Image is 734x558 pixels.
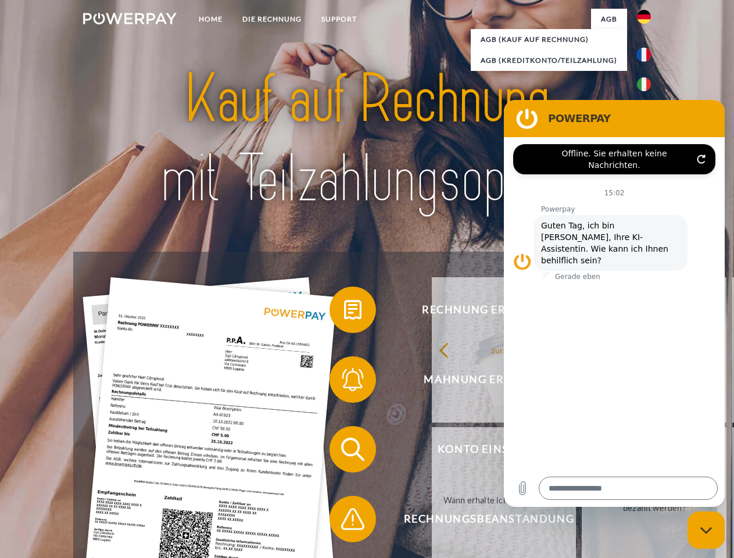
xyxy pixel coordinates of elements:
[338,295,367,324] img: qb_bill.svg
[189,9,232,30] a: Home
[111,56,623,223] img: title-powerpay_de.svg
[338,505,367,534] img: qb_warning.svg
[83,13,177,24] img: logo-powerpay-white.svg
[637,48,651,62] img: fr
[330,356,632,403] button: Mahnung erhalten?
[591,9,627,30] a: agb
[338,365,367,394] img: qb_bell.svg
[232,9,311,30] a: DIE RECHNUNG
[471,29,627,50] a: AGB (Kauf auf Rechnung)
[330,496,632,542] button: Rechnungsbeanstandung
[637,77,651,91] img: it
[439,492,570,507] div: Wann erhalte ich die Rechnung?
[688,512,725,549] iframe: Schaltfläche zum Öffnen des Messaging-Fensters; Konversation läuft
[439,342,570,357] div: zurück
[338,435,367,464] img: qb_search.svg
[311,9,367,30] a: SUPPORT
[330,287,632,333] button: Rechnung erhalten?
[637,10,651,24] img: de
[504,100,725,507] iframe: Messaging-Fenster
[471,50,627,71] a: AGB (Kreditkonto/Teilzahlung)
[330,426,632,473] button: Konto einsehen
